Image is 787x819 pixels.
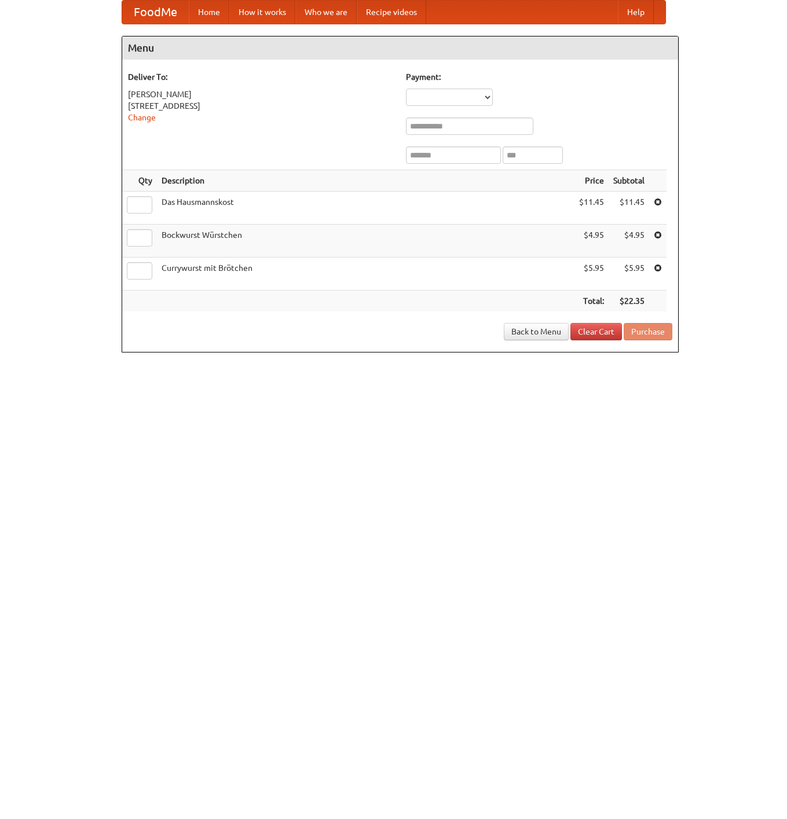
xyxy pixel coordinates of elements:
[128,89,394,100] div: [PERSON_NAME]
[122,36,678,60] h4: Menu
[157,258,574,291] td: Currywurst mit Brötchen
[609,192,649,225] td: $11.45
[570,323,622,340] a: Clear Cart
[229,1,295,24] a: How it works
[122,170,157,192] th: Qty
[157,192,574,225] td: Das Hausmannskost
[609,258,649,291] td: $5.95
[128,100,394,112] div: [STREET_ADDRESS]
[609,291,649,312] th: $22.35
[122,1,189,24] a: FoodMe
[618,1,654,24] a: Help
[189,1,229,24] a: Home
[504,323,569,340] a: Back to Menu
[574,225,609,258] td: $4.95
[574,170,609,192] th: Price
[357,1,426,24] a: Recipe videos
[157,225,574,258] td: Bockwurst Würstchen
[157,170,574,192] th: Description
[574,258,609,291] td: $5.95
[574,192,609,225] td: $11.45
[574,291,609,312] th: Total:
[128,113,156,122] a: Change
[128,71,394,83] h5: Deliver To:
[406,71,672,83] h5: Payment:
[624,323,672,340] button: Purchase
[295,1,357,24] a: Who we are
[609,170,649,192] th: Subtotal
[609,225,649,258] td: $4.95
